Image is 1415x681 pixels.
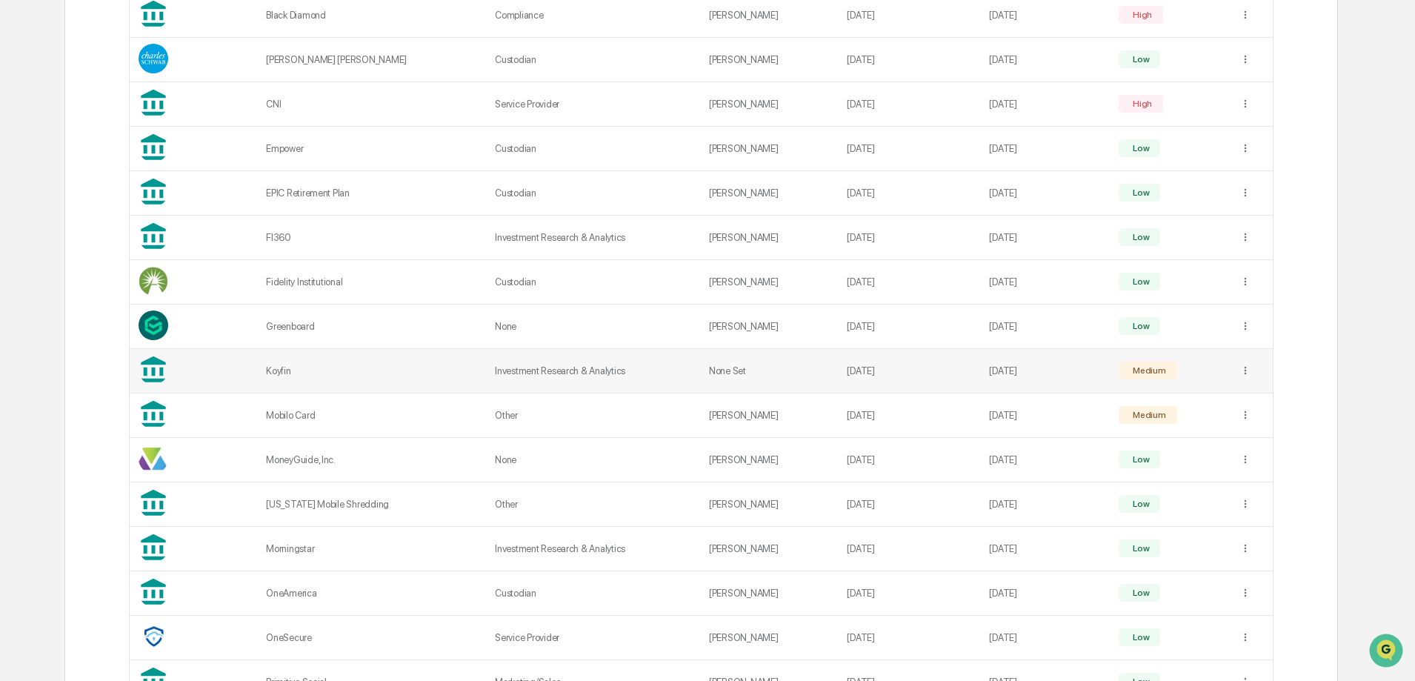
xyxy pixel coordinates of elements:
[1130,454,1149,465] div: Low
[9,209,99,236] a: 🔎Data Lookup
[266,499,477,510] div: [US_STATE] Mobile Shredding
[980,38,1110,82] td: [DATE]
[980,616,1110,660] td: [DATE]
[980,482,1110,527] td: [DATE]
[980,438,1110,482] td: [DATE]
[266,276,477,288] div: Fidelity Institutional
[838,616,980,660] td: [DATE]
[266,187,477,199] div: EPIC Retirement Plan
[266,410,477,421] div: Mobilo Card
[700,260,838,305] td: [PERSON_NAME]
[486,438,700,482] td: None
[1130,187,1149,198] div: Low
[1130,276,1149,287] div: Low
[50,113,243,128] div: Start new chat
[147,251,179,262] span: Pylon
[15,113,41,140] img: 1746055101610-c473b297-6a78-478c-a979-82029cc54cd1
[838,127,980,171] td: [DATE]
[1130,143,1149,153] div: Low
[980,260,1110,305] td: [DATE]
[266,321,477,332] div: Greenboard
[1368,632,1408,672] iframe: Open customer support
[838,527,980,571] td: [DATE]
[266,588,477,599] div: OneAmerica
[980,82,1110,127] td: [DATE]
[980,127,1110,171] td: [DATE]
[838,305,980,349] td: [DATE]
[700,571,838,616] td: [PERSON_NAME]
[30,187,96,202] span: Preclearance
[104,250,179,262] a: Powered byPylon
[1130,499,1149,509] div: Low
[266,454,477,465] div: MoneyGuide, Inc.
[700,393,838,438] td: [PERSON_NAME]
[838,260,980,305] td: [DATE]
[1130,543,1149,554] div: Low
[15,188,27,200] div: 🖐️
[30,215,93,230] span: Data Lookup
[700,527,838,571] td: [PERSON_NAME]
[139,622,168,651] img: Vendor Logo
[700,349,838,393] td: None Set
[700,616,838,660] td: [PERSON_NAME]
[486,305,700,349] td: None
[838,393,980,438] td: [DATE]
[486,616,700,660] td: Service Provider
[139,266,168,296] img: Vendor Logo
[838,482,980,527] td: [DATE]
[838,216,980,260] td: [DATE]
[838,171,980,216] td: [DATE]
[700,438,838,482] td: [PERSON_NAME]
[838,438,980,482] td: [DATE]
[1130,232,1149,242] div: Low
[700,171,838,216] td: [PERSON_NAME]
[980,349,1110,393] td: [DATE]
[266,143,477,154] div: Empower
[1130,99,1152,109] div: High
[486,82,700,127] td: Service Provider
[700,127,838,171] td: [PERSON_NAME]
[486,216,700,260] td: Investment Research & Analytics
[15,216,27,228] div: 🔎
[980,216,1110,260] td: [DATE]
[139,444,168,474] img: Vendor Logo
[1130,54,1149,64] div: Low
[139,310,168,340] img: Vendor Logo
[980,571,1110,616] td: [DATE]
[9,181,101,207] a: 🖐️Preclearance
[266,632,477,643] div: OneSecure
[486,571,700,616] td: Custodian
[1130,321,1149,331] div: Low
[486,527,700,571] td: Investment Research & Analytics
[486,127,700,171] td: Custodian
[838,82,980,127] td: [DATE]
[107,188,119,200] div: 🗄️
[1130,10,1152,20] div: High
[15,31,270,55] p: How can we help?
[1130,365,1165,376] div: Medium
[980,171,1110,216] td: [DATE]
[486,260,700,305] td: Custodian
[486,171,700,216] td: Custodian
[700,82,838,127] td: [PERSON_NAME]
[838,38,980,82] td: [DATE]
[50,128,187,140] div: We're available if you need us!
[266,10,477,21] div: Black Diamond
[980,305,1110,349] td: [DATE]
[266,232,477,243] div: FI360
[266,365,477,376] div: Koyfin
[838,349,980,393] td: [DATE]
[700,38,838,82] td: [PERSON_NAME]
[1130,632,1149,642] div: Low
[266,543,477,554] div: Morningstar
[486,38,700,82] td: Custodian
[838,571,980,616] td: [DATE]
[700,305,838,349] td: [PERSON_NAME]
[486,482,700,527] td: Other
[700,482,838,527] td: [PERSON_NAME]
[486,393,700,438] td: Other
[252,118,270,136] button: Start new chat
[1130,410,1165,420] div: Medium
